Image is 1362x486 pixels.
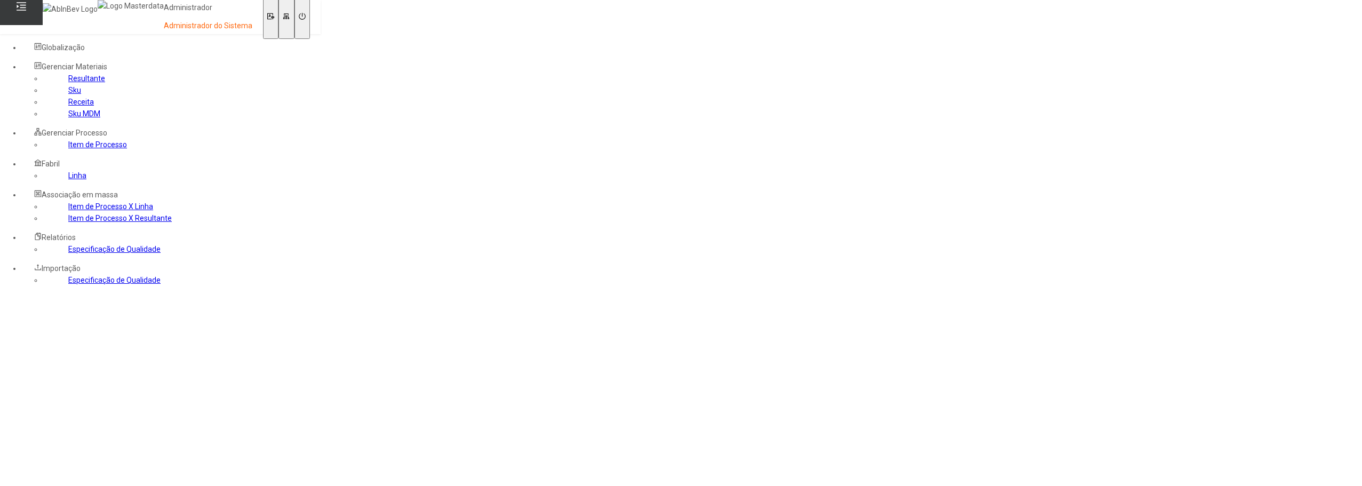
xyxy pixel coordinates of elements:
a: Item de Processo X Resultante [68,214,172,222]
a: Item de Processo [68,140,127,149]
img: AbInBev Logo [43,3,98,15]
span: Importação [42,264,81,273]
span: Globalização [42,43,85,52]
a: Sku [68,86,81,94]
span: Associação em massa [42,190,118,199]
a: Sku MDM [68,109,100,118]
a: Receita [68,98,94,106]
span: Gerenciar Processo [42,129,107,137]
a: Linha [68,171,86,180]
a: Item de Processo X Linha [68,202,153,211]
span: Fabril [42,160,60,168]
a: Especificação de Qualidade [68,245,161,253]
a: Resultante [68,74,105,83]
span: Gerenciar Materiais [42,62,107,71]
p: Administrador [164,3,252,13]
span: Relatórios [42,233,76,242]
p: Administrador do Sistema [164,21,252,31]
a: Especificação de Qualidade [68,276,161,284]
